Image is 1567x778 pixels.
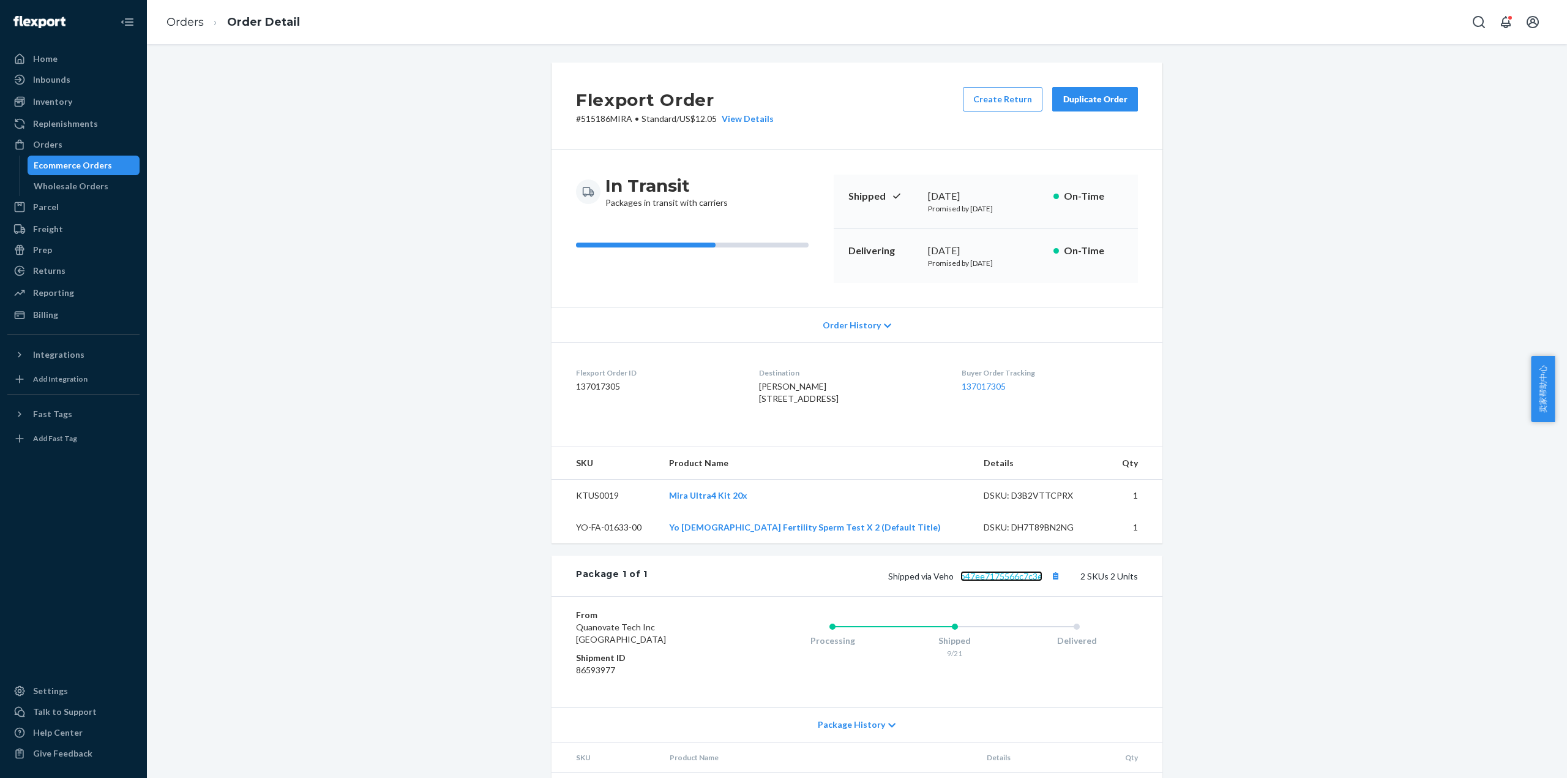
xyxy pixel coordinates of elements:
div: Inventory [33,96,72,108]
a: Parcel [7,197,140,217]
p: # 515186MIRA / US$12.05 [576,113,774,125]
button: Integrations [7,345,140,364]
p: Delivering [848,244,918,258]
a: Billing [7,305,140,325]
span: Quanovate Tech Inc [GEOGRAPHIC_DATA] [576,622,666,644]
a: Talk to Support [7,702,140,722]
dt: Destination [759,368,941,378]
a: Ecommerce Orders [28,156,140,175]
a: Reporting [7,283,140,303]
a: Add Fast Tag [7,429,140,448]
a: Home [7,49,140,69]
th: SKU [552,447,659,480]
div: Help Center [33,727,83,739]
button: 卖家帮助中心 [1531,356,1555,422]
button: Give Feedback [7,744,140,763]
div: Fast Tags [33,408,72,420]
button: Create Return [963,87,1042,111]
th: Product Name [660,742,977,773]
p: On-Time [1064,189,1123,203]
div: Replenishments [33,118,98,130]
div: Returns [33,265,65,277]
div: Add Fast Tag [33,433,77,444]
div: Inbounds [33,74,70,86]
a: Inbounds [7,70,140,89]
div: Ecommerce Orders [34,159,112,172]
a: Freight [7,219,140,239]
div: Orders [33,138,62,151]
a: Orders [7,135,140,154]
h3: In Transit [605,175,728,197]
td: KTUS0019 [552,480,659,512]
span: [PERSON_NAME] [STREET_ADDRESS] [759,381,839,404]
button: Fast Tags [7,404,140,424]
th: Qty [1108,447,1162,480]
div: Processing [771,635,894,647]
div: Reporting [33,287,74,299]
button: Copy tracking number [1047,568,1063,584]
button: View Details [717,113,774,125]
a: Replenishments [7,114,140,134]
div: Delivered [1015,635,1138,647]
div: Home [33,53,58,65]
div: Prep [33,244,52,256]
a: b47ee7175566c7c3e [960,571,1042,581]
a: Help Center [7,723,140,742]
td: 1 [1108,480,1162,512]
div: 9/21 [894,648,1016,659]
div: Talk to Support [33,706,97,718]
a: Inventory [7,92,140,111]
span: Package History [818,719,885,731]
span: • [635,113,639,124]
dt: Shipment ID [576,652,722,664]
p: Shipped [848,189,918,203]
div: Add Integration [33,374,88,384]
a: Prep [7,240,140,260]
th: Qty [1111,742,1162,773]
a: Wholesale Orders [28,176,140,196]
div: Packages in transit with carriers [605,175,728,209]
button: Open notifications [1494,10,1518,34]
dd: 137017305 [576,380,739,393]
a: Settings [7,681,140,701]
div: 2 SKUs 2 Units [648,568,1138,584]
div: Package 1 of 1 [576,568,648,584]
span: Standard [641,113,676,124]
dd: 86593977 [576,664,722,676]
button: Open Search Box [1467,10,1491,34]
img: Flexport logo [13,16,65,28]
a: Order Detail [227,15,300,29]
p: Promised by [DATE] [928,203,1044,214]
dt: Buyer Order Tracking [962,368,1138,378]
th: Product Name [659,447,974,480]
a: Yo [DEMOGRAPHIC_DATA] Fertility Sperm Test X 2 (Default Title) [669,522,941,532]
div: Give Feedback [33,747,92,760]
button: Duplicate Order [1052,87,1138,111]
td: 1 [1108,512,1162,543]
p: On-Time [1064,244,1123,258]
th: SKU [552,742,660,773]
div: Billing [33,309,58,321]
p: Promised by [DATE] [928,258,1044,268]
div: Wholesale Orders [34,180,108,192]
div: Shipped [894,635,1016,647]
div: Duplicate Order [1063,93,1128,105]
a: Returns [7,261,140,281]
div: [DATE] [928,244,1044,258]
a: Mira Ultra4 Kit 20x [669,490,747,500]
div: DSKU: D3B2VTTCPRX [984,489,1099,502]
a: Add Integration [7,369,140,389]
th: Details [974,447,1109,480]
button: Close Navigation [115,10,140,34]
span: Shipped via Veho [888,571,1063,581]
a: 137017305 [962,381,1006,391]
th: Details [977,742,1112,773]
div: Parcel [33,201,59,213]
button: Open account menu [1520,10,1545,34]
span: Order History [823,319,881,331]
td: YO-FA-01633-00 [552,512,659,543]
div: Settings [33,685,68,697]
ol: breadcrumbs [157,4,310,40]
a: Orders [166,15,204,29]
